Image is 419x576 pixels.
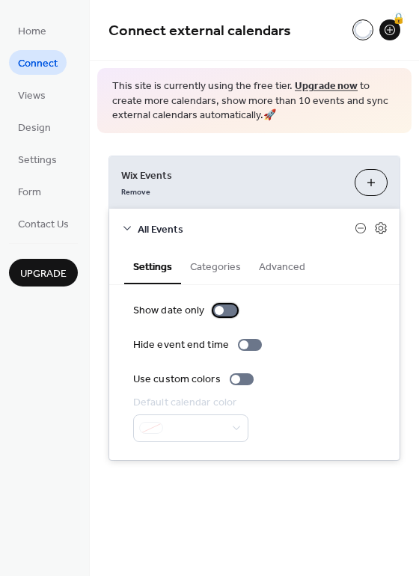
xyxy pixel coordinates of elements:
[121,168,343,183] span: Wix Events
[9,18,55,43] a: Home
[9,147,66,171] a: Settings
[108,16,291,46] span: Connect external calendars
[133,372,221,387] div: Use custom colors
[9,179,50,203] a: Form
[133,395,245,411] div: Default calendar color
[133,337,229,353] div: Hide event end time
[18,217,69,233] span: Contact Us
[181,248,250,283] button: Categories
[18,56,58,72] span: Connect
[9,50,67,75] a: Connect
[133,303,204,319] div: Show date only
[121,186,150,197] span: Remove
[124,248,181,284] button: Settings
[18,185,41,200] span: Form
[20,266,67,282] span: Upgrade
[18,153,57,168] span: Settings
[250,248,314,283] button: Advanced
[112,79,397,123] span: This site is currently using the free tier. to create more calendars, show more than 10 events an...
[295,76,358,96] a: Upgrade now
[18,88,46,104] span: Views
[9,211,78,236] a: Contact Us
[9,82,55,107] a: Views
[9,114,60,139] a: Design
[9,259,78,287] button: Upgrade
[18,24,46,40] span: Home
[18,120,51,136] span: Design
[138,221,355,237] span: All Events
